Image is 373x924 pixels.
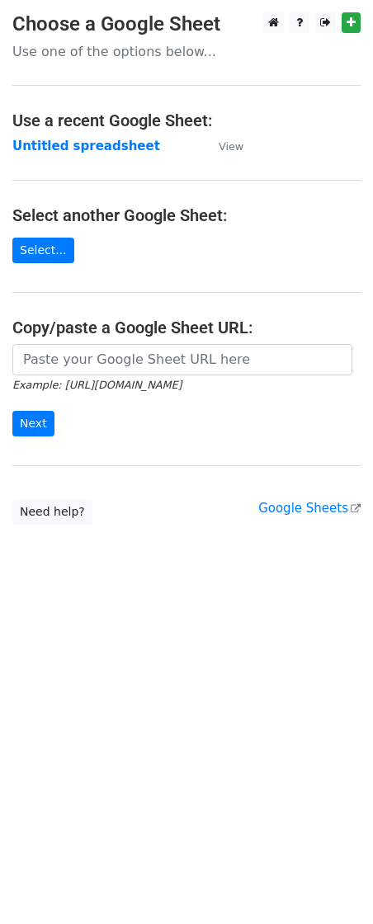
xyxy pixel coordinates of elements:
[12,318,361,337] h4: Copy/paste a Google Sheet URL:
[12,379,182,391] small: Example: [URL][DOMAIN_NAME]
[202,139,243,153] a: View
[219,140,243,153] small: View
[12,499,92,525] a: Need help?
[12,139,160,153] a: Untitled spreadsheet
[12,238,74,263] a: Select...
[12,43,361,60] p: Use one of the options below...
[12,12,361,36] h3: Choose a Google Sheet
[258,501,361,516] a: Google Sheets
[12,111,361,130] h4: Use a recent Google Sheet:
[12,205,361,225] h4: Select another Google Sheet:
[12,344,352,375] input: Paste your Google Sheet URL here
[12,411,54,436] input: Next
